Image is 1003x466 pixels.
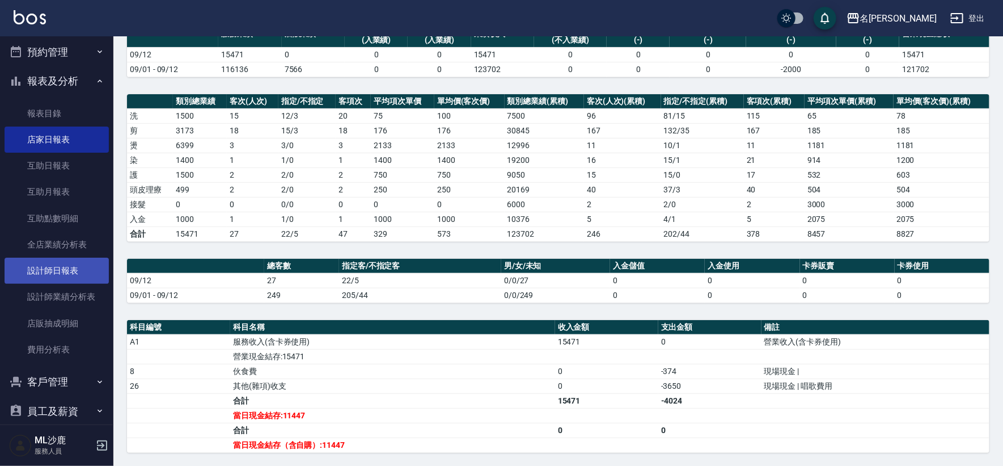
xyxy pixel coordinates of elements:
td: 78 [894,108,989,123]
td: 750 [371,167,434,182]
td: 15 / 1 [661,153,744,167]
td: 0 [610,288,705,303]
a: 店家日報表 [5,127,109,153]
td: 12 / 3 [278,108,336,123]
th: 客項次(累積) [744,94,805,109]
h5: ML沙鹿 [35,435,92,446]
td: 249 [264,288,339,303]
td: 47 [336,226,371,241]
a: 互助日報表 [5,153,109,179]
td: 499 [173,182,227,197]
td: 17 [744,167,805,182]
td: 176 [434,123,505,138]
div: 名[PERSON_NAME] [860,11,937,26]
td: 5 [744,212,805,226]
a: 店販抽成明細 [5,310,109,337]
td: 185 [805,123,894,138]
td: 3000 [805,197,894,212]
button: 員工及薪資 [5,397,109,426]
td: 19200 [505,153,584,167]
th: 指定/不指定(累積) [661,94,744,109]
div: (不入業績) [537,34,604,46]
a: 設計師日報表 [5,258,109,284]
td: 09/12 [127,47,218,62]
td: 15471 [899,47,989,62]
td: 176 [371,123,434,138]
td: 1400 [434,153,505,167]
th: 入金使用 [705,259,799,274]
td: -2000 [746,62,836,77]
button: 預約管理 [5,37,109,67]
td: 8457 [805,226,894,241]
td: 染 [127,153,173,167]
td: 22/5 [339,273,501,288]
th: 總客數 [264,259,339,274]
td: 10 / 1 [661,138,744,153]
td: 21 [744,153,805,167]
th: 客次(人次) [227,94,278,109]
td: 6000 [505,197,584,212]
button: 報表及分析 [5,66,109,96]
td: 2 [336,167,371,182]
td: 護 [127,167,173,182]
td: 0 [345,47,408,62]
td: 0 [227,197,278,212]
td: 0 [800,273,895,288]
td: 1400 [371,153,434,167]
td: 15471 [218,47,281,62]
td: 30845 [505,123,584,138]
td: 1181 [894,138,989,153]
td: 0 [658,334,761,349]
th: 類別總業績 [173,94,227,109]
td: 燙 [127,138,173,153]
td: 0/0/249 [501,288,610,303]
td: 378 [744,226,805,241]
td: -4024 [658,393,761,408]
td: -374 [658,364,761,379]
td: 15471 [555,334,658,349]
td: 116136 [218,62,281,77]
td: 8827 [894,226,989,241]
td: 0 [555,379,658,393]
td: 27 [264,273,339,288]
td: 頭皮理療 [127,182,173,197]
td: 09/01 - 09/12 [127,62,218,77]
th: 單均價(客次價) [434,94,505,109]
td: 18 [227,123,278,138]
td: 3 [227,138,278,153]
div: (-) [839,34,896,46]
td: 75 [371,108,434,123]
td: 合計 [127,226,173,241]
td: 1 / 0 [278,153,336,167]
td: 0 [836,47,899,62]
th: 類別總業績(累積) [505,94,584,109]
td: 0 [670,47,746,62]
td: 1 [336,153,371,167]
td: 0 [705,288,799,303]
td: A1 [127,334,230,349]
td: 0/0/27 [501,273,610,288]
th: 支出金額 [658,320,761,335]
td: 服務收入(含卡券使用) [230,334,555,349]
td: 1500 [173,108,227,123]
td: 2133 [434,138,505,153]
td: 12996 [505,138,584,153]
td: 0 [534,47,607,62]
td: 0 [658,423,761,438]
td: 504 [805,182,894,197]
td: 2 / 0 [278,167,336,182]
td: 1 [227,153,278,167]
td: 205/44 [339,288,501,303]
td: 7500 [505,108,584,123]
td: 0 [610,273,705,288]
th: 指定客/不指定客 [339,259,501,274]
a: 互助月報表 [5,179,109,205]
td: 0 [705,273,799,288]
td: 3000 [894,197,989,212]
td: 9050 [505,167,584,182]
td: 167 [584,123,661,138]
td: 532 [805,167,894,182]
button: 客戶管理 [5,367,109,397]
td: 1 [336,212,371,226]
td: 2075 [894,212,989,226]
